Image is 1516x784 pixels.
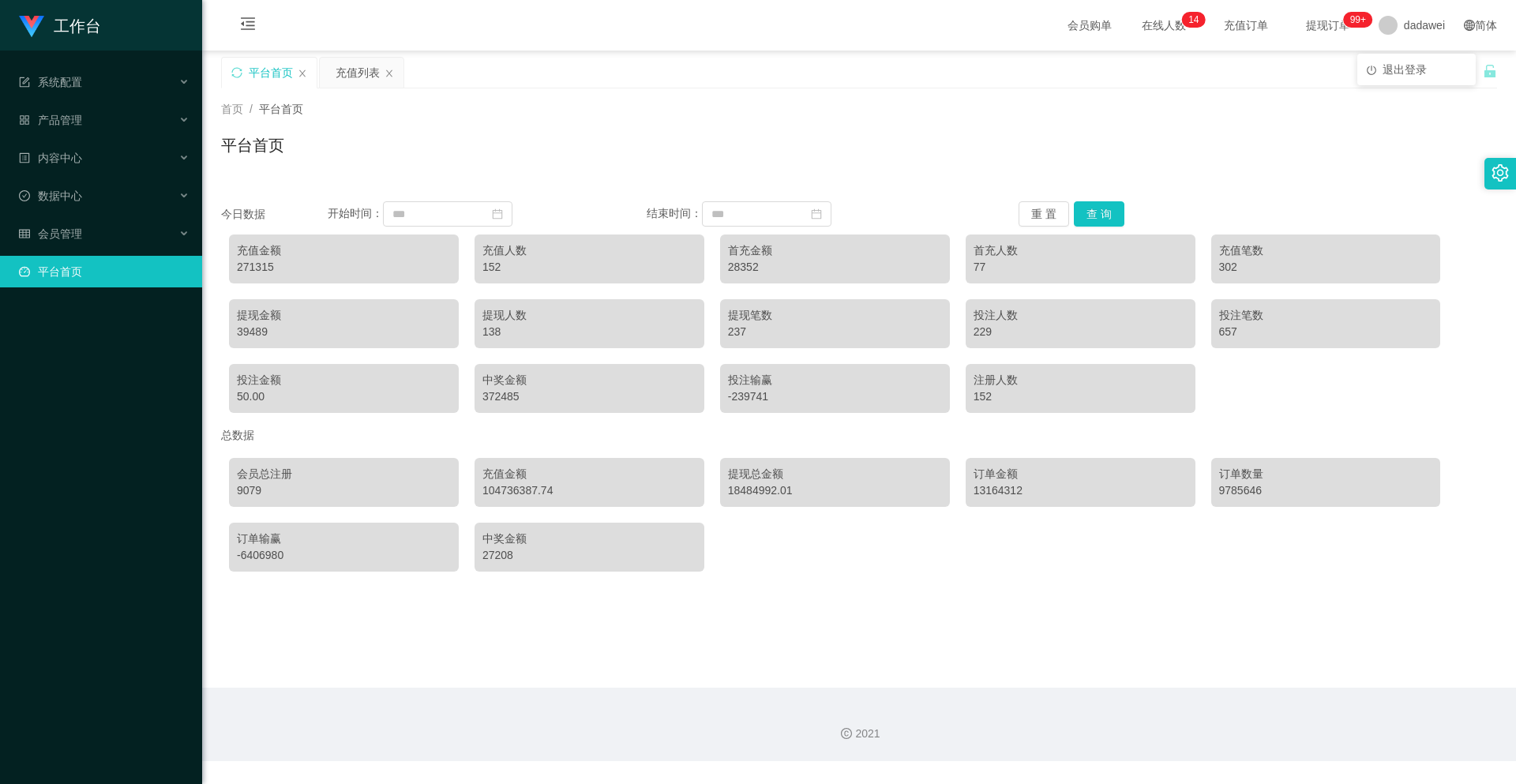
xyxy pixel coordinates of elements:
button: 重 置 [1019,201,1069,227]
span: 退出登录 [1383,63,1427,76]
div: 提现笔数 [728,307,942,324]
div: 投注笔数 [1219,307,1433,324]
span: / [250,103,253,115]
i: 图标: copyright [841,728,852,739]
i: 图标: close [385,69,394,78]
button: 查 询 [1074,201,1124,227]
div: 订单金额 [974,466,1188,482]
p: 4 [1194,12,1199,28]
i: 图标: setting [1492,164,1509,182]
div: 充值金额 [482,466,696,482]
div: 投注输赢 [728,372,942,388]
div: 152 [482,259,696,276]
div: 提现总金额 [728,466,942,482]
sup: 946 [1344,12,1372,28]
i: 图标: calendar [811,208,822,219]
div: 今日数据 [221,206,328,223]
i: 图标: appstore-o [19,114,30,126]
div: 9785646 [1219,482,1433,499]
div: 中奖金额 [482,372,696,388]
i: 图标: global [1464,20,1475,31]
div: 充值金额 [237,242,451,259]
div: 投注人数 [974,307,1188,324]
div: 39489 [237,324,451,340]
a: 图标: dashboard平台首页 [19,256,189,287]
div: 提现金额 [237,307,451,324]
div: 2021 [215,726,1503,742]
i: 图标: table [19,228,30,239]
div: 充值列表 [336,58,380,88]
div: 28352 [728,259,942,276]
h1: 平台首页 [221,133,284,157]
span: 产品管理 [19,114,82,126]
span: 会员管理 [19,227,82,240]
div: 首充人数 [974,242,1188,259]
span: 首页 [221,103,243,115]
i: 图标: calendar [492,208,503,219]
span: 数据中心 [19,189,82,202]
a: 工作台 [19,19,101,32]
div: -239741 [728,388,942,405]
div: 229 [974,324,1188,340]
div: 152 [974,388,1188,405]
i: 图标: sync [231,67,242,78]
div: 注册人数 [974,372,1188,388]
div: 提现人数 [482,307,696,324]
p: 1 [1188,12,1194,28]
i: 图标: unlock [1483,64,1497,78]
div: 充值人数 [482,242,696,259]
sup: 14 [1182,12,1205,28]
div: 平台首页 [249,58,293,88]
i: 图标: poweroff [1367,66,1376,75]
span: 提现订单 [1298,20,1358,31]
div: 50.00 [237,388,451,405]
div: 657 [1219,324,1433,340]
i: 图标: profile [19,152,30,163]
div: 13164312 [974,482,1188,499]
img: logo.9652507e.png [19,16,44,38]
i: 图标: form [19,77,30,88]
span: 结束时间： [647,207,702,219]
div: 18484992.01 [728,482,942,499]
div: 27208 [482,547,696,564]
div: 372485 [482,388,696,405]
span: 系统配置 [19,76,82,88]
span: 充值订单 [1216,20,1276,31]
i: 图标: close [298,69,307,78]
h1: 工作台 [54,1,101,51]
i: 图标: menu-fold [221,1,275,51]
div: 总数据 [221,421,1497,450]
div: 首充金额 [728,242,942,259]
div: 77 [974,259,1188,276]
div: 104736387.74 [482,482,696,499]
div: -6406980 [237,547,451,564]
div: 237 [728,324,942,340]
div: 9079 [237,482,451,499]
span: 开始时间： [328,207,383,219]
span: 在线人数 [1134,20,1194,31]
span: 平台首页 [259,103,303,115]
div: 订单输赢 [237,531,451,547]
div: 138 [482,324,696,340]
div: 中奖金额 [482,531,696,547]
div: 投注金额 [237,372,451,388]
div: 订单数量 [1219,466,1433,482]
div: 302 [1219,259,1433,276]
i: 图标: check-circle-o [19,190,30,201]
div: 充值笔数 [1219,242,1433,259]
span: 内容中心 [19,152,82,164]
div: 271315 [237,259,451,276]
div: 会员总注册 [237,466,451,482]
